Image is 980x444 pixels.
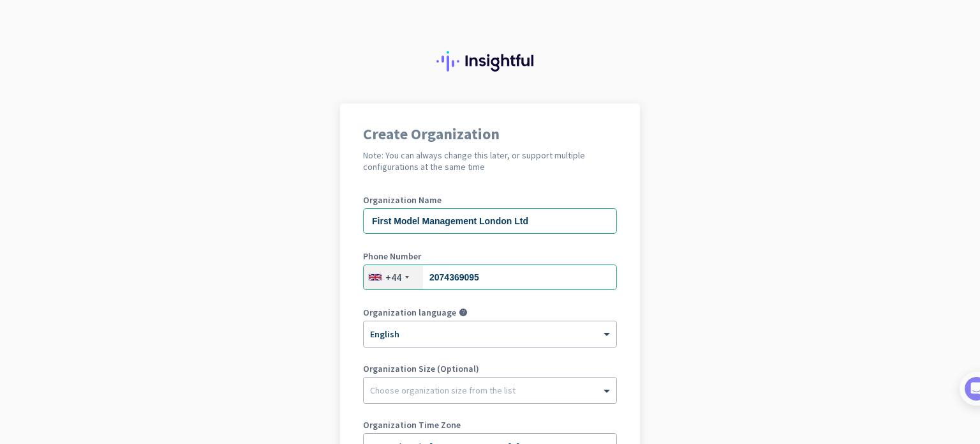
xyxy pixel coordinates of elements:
label: Organization Time Zone [363,420,617,429]
label: Organization Size (Optional) [363,364,617,373]
input: 121 234 5678 [363,264,617,290]
label: Phone Number [363,252,617,261]
img: Insightful [436,51,544,72]
div: +44 [385,271,401,284]
h2: Note: You can always change this later, or support multiple configurations at the same time [363,149,617,172]
label: Organization Name [363,195,617,204]
input: What is the name of your organization? [363,208,617,234]
i: help [459,308,468,317]
label: Organization language [363,308,456,317]
h1: Create Organization [363,126,617,142]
